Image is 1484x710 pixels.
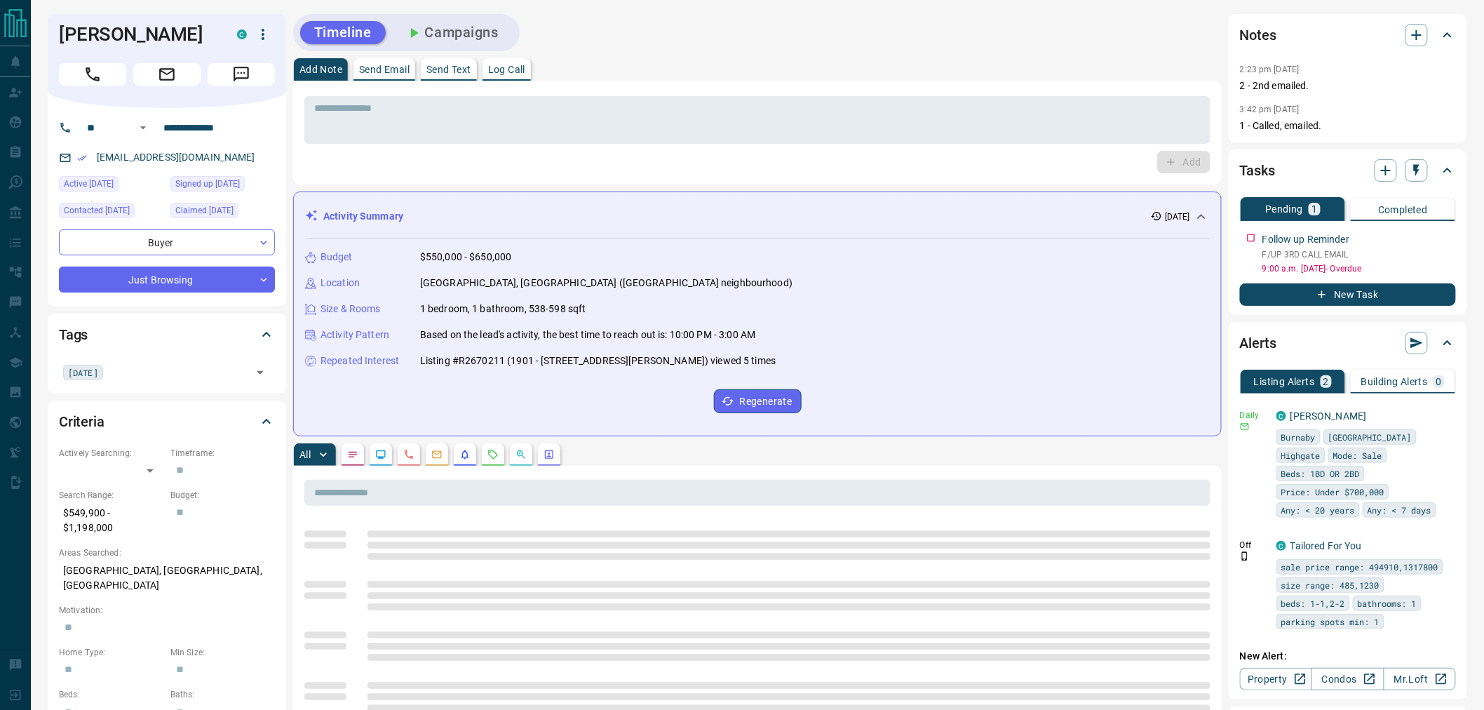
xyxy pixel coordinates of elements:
[1281,560,1438,574] span: sale price range: 494910,1317800
[1281,467,1360,481] span: Beds: 1BD OR 2BD
[1311,204,1317,214] p: 1
[347,449,358,460] svg: Notes
[1276,411,1286,421] div: condos.ca
[59,646,163,659] p: Home Type:
[64,203,130,217] span: Contacted [DATE]
[1240,154,1456,187] div: Tasks
[170,646,275,659] p: Min Size:
[1361,377,1428,387] p: Building Alerts
[321,354,399,368] p: Repeated Interest
[305,203,1210,229] div: Activity Summary[DATE]
[420,302,586,316] p: 1 bedroom, 1 bathroom, 538-598 sqft
[250,363,270,382] button: Open
[1333,448,1382,462] span: Mode: Sale
[391,21,513,44] button: Campaigns
[375,449,386,460] svg: Lead Browsing Activity
[299,65,342,74] p: Add Note
[420,354,776,368] p: Listing #R2670211 (1901 - [STREET_ADDRESS][PERSON_NAME]) viewed 5 times
[1240,65,1300,74] p: 2:23 pm [DATE]
[359,65,410,74] p: Send Email
[321,250,353,264] p: Budget
[1240,551,1250,561] svg: Push Notification Only
[59,489,163,502] p: Search Range:
[64,177,114,191] span: Active [DATE]
[1328,430,1412,444] span: [GEOGRAPHIC_DATA]
[323,209,403,224] p: Activity Summary
[59,688,163,701] p: Beds:
[1384,668,1456,690] a: Mr.Loft
[1240,119,1456,133] p: 1 - Called, emailed.
[431,449,443,460] svg: Emails
[1240,539,1268,551] p: Off
[1240,332,1276,354] h2: Alerts
[487,449,499,460] svg: Requests
[420,250,512,264] p: $550,000 - $650,000
[237,29,247,39] div: condos.ca
[77,153,87,163] svg: Email Verified
[170,489,275,502] p: Budget:
[1240,649,1456,664] p: New Alert:
[1281,615,1380,629] span: parking spots min: 1
[59,318,275,351] div: Tags
[299,450,311,460] p: All
[170,688,275,701] p: Baths:
[59,176,163,196] div: Sat Oct 11 2025
[1254,377,1315,387] p: Listing Alerts
[1265,204,1303,214] p: Pending
[1358,596,1417,610] span: bathrooms: 1
[1290,410,1367,422] a: [PERSON_NAME]
[1240,79,1456,93] p: 2 - 2nd emailed.
[1262,262,1456,275] p: 9:00 a.m. [DATE] - Overdue
[1290,540,1362,551] a: Tailored For You
[59,502,163,540] p: $549,900 - $1,198,000
[170,176,275,196] div: Fri Oct 10 2025
[68,366,98,380] span: [DATE]
[1311,668,1384,690] a: Condos
[1281,430,1316,444] span: Burnaby
[59,405,275,438] div: Criteria
[1281,578,1380,592] span: size range: 485,1230
[59,547,275,559] p: Areas Searched:
[1262,232,1349,247] p: Follow up Reminder
[59,229,275,255] div: Buyer
[59,410,104,433] h2: Criteria
[59,203,163,222] div: Sat Oct 11 2025
[175,203,234,217] span: Claimed [DATE]
[544,449,555,460] svg: Agent Actions
[59,267,275,293] div: Just Browsing
[97,152,255,163] a: [EMAIL_ADDRESS][DOMAIN_NAME]
[1436,377,1442,387] p: 0
[59,447,163,460] p: Actively Searching:
[1281,596,1345,610] span: beds: 1-1,2-2
[459,449,471,460] svg: Listing Alerts
[59,323,88,346] h2: Tags
[1240,326,1456,360] div: Alerts
[488,65,525,74] p: Log Call
[300,21,386,44] button: Timeline
[321,276,360,290] p: Location
[59,604,275,617] p: Motivation:
[1240,105,1300,114] p: 3:42 pm [DATE]
[1240,668,1312,690] a: Property
[1240,24,1276,46] h2: Notes
[1262,248,1456,261] p: F/UP 3RD CALL EMAIL
[1240,422,1250,431] svg: Email
[175,177,240,191] span: Signed up [DATE]
[1165,210,1190,223] p: [DATE]
[170,203,275,222] div: Sat Oct 11 2025
[714,389,802,413] button: Regenerate
[321,328,389,342] p: Activity Pattern
[1281,485,1384,499] span: Price: Under $700,000
[1323,377,1329,387] p: 2
[133,63,201,86] span: Email
[515,449,527,460] svg: Opportunities
[208,63,275,86] span: Message
[170,447,275,460] p: Timeframe:
[135,119,151,136] button: Open
[426,65,471,74] p: Send Text
[420,276,792,290] p: [GEOGRAPHIC_DATA], [GEOGRAPHIC_DATA] ([GEOGRAPHIC_DATA] neighbourhood)
[59,23,216,46] h1: [PERSON_NAME]
[1368,503,1431,517] span: Any: < 7 days
[1240,409,1268,422] p: Daily
[59,559,275,597] p: [GEOGRAPHIC_DATA], [GEOGRAPHIC_DATA], [GEOGRAPHIC_DATA]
